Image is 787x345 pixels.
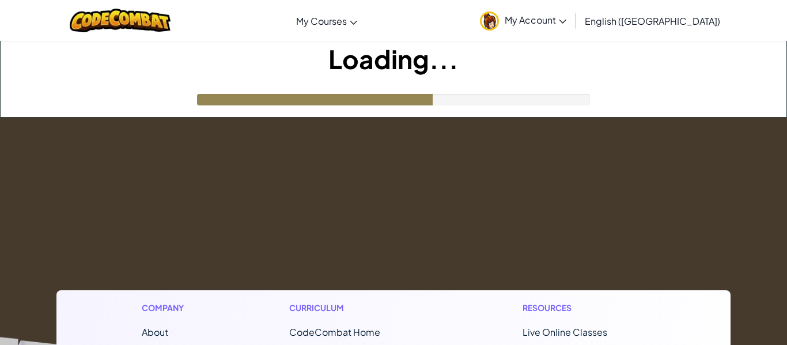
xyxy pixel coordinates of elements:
[523,302,645,314] h1: Resources
[579,5,726,36] a: English ([GEOGRAPHIC_DATA])
[585,15,720,27] span: English ([GEOGRAPHIC_DATA])
[523,326,607,338] a: Live Online Classes
[289,302,429,314] h1: Curriculum
[505,14,566,26] span: My Account
[480,12,499,31] img: avatar
[1,41,786,77] h1: Loading...
[474,2,572,39] a: My Account
[70,9,171,32] img: CodeCombat logo
[290,5,363,36] a: My Courses
[296,15,347,27] span: My Courses
[289,326,380,338] span: CodeCombat Home
[142,326,168,338] a: About
[142,302,195,314] h1: Company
